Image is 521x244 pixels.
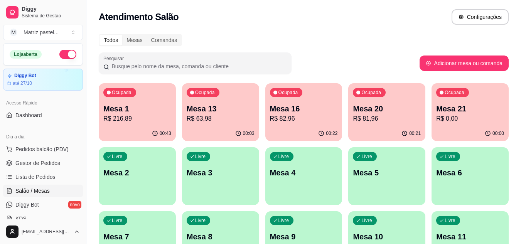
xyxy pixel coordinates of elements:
div: Todos [99,35,122,45]
p: Mesa 4 [270,167,338,178]
p: Ocupada [278,89,298,96]
p: R$ 82,96 [270,114,338,123]
button: OcupadaMesa 20R$ 81,9600:21 [348,83,425,141]
button: Pedidos balcão (PDV) [3,143,83,155]
button: LivreMesa 5 [348,147,425,205]
button: Configurações [452,9,509,25]
button: Select a team [3,25,83,40]
button: LivreMesa 6 [432,147,509,205]
a: DiggySistema de Gestão [3,3,83,22]
article: Diggy Bot [14,73,36,79]
p: Ocupada [361,89,381,96]
span: Pedidos balcão (PDV) [15,145,69,153]
a: Dashboard [3,109,83,121]
label: Pesquisar [103,55,126,62]
span: [EMAIL_ADDRESS][DOMAIN_NAME] [22,229,71,235]
p: R$ 81,96 [353,114,421,123]
p: Mesa 6 [436,167,504,178]
span: M [10,29,17,36]
a: Diggy Botaté 27/10 [3,69,83,91]
p: Mesa 11 [436,231,504,242]
button: [EMAIL_ADDRESS][DOMAIN_NAME] [3,222,83,241]
input: Pesquisar [109,62,287,70]
p: Livre [112,217,123,224]
span: Gestor de Pedidos [15,159,60,167]
p: Livre [195,153,206,160]
p: 00:00 [492,130,504,136]
p: Livre [361,153,372,160]
p: Mesa 10 [353,231,421,242]
button: LivreMesa 4 [265,147,342,205]
span: Lista de Pedidos [15,173,56,181]
p: Livre [195,217,206,224]
span: Diggy Bot [15,201,39,209]
span: Dashboard [15,111,42,119]
a: KDS [3,212,83,225]
span: Diggy [22,6,80,13]
a: Gestor de Pedidos [3,157,83,169]
button: OcupadaMesa 1R$ 216,8900:43 [99,83,176,141]
button: OcupadaMesa 21R$ 0,0000:00 [432,83,509,141]
div: Dia a dia [3,131,83,143]
p: Livre [445,217,455,224]
p: Ocupada [112,89,132,96]
p: 00:22 [326,130,337,136]
a: Salão / Mesas [3,185,83,197]
p: R$ 63,98 [187,114,255,123]
p: Mesa 5 [353,167,421,178]
a: Diggy Botnovo [3,199,83,211]
p: Mesa 7 [103,231,171,242]
div: Comandas [147,35,182,45]
button: OcupadaMesa 13R$ 63,9800:03 [182,83,259,141]
p: Livre [361,217,372,224]
span: KDS [15,215,27,222]
p: R$ 0,00 [436,114,504,123]
button: OcupadaMesa 16R$ 82,9600:22 [265,83,342,141]
p: 00:21 [409,130,421,136]
article: até 27/10 [13,80,32,86]
h2: Atendimento Salão [99,11,179,23]
p: Mesa 9 [270,231,338,242]
div: Loja aberta [10,50,42,59]
p: R$ 216,89 [103,114,171,123]
p: Ocupada [445,89,464,96]
p: Mesa 3 [187,167,255,178]
p: Ocupada [195,89,215,96]
p: 00:03 [243,130,255,136]
a: Lista de Pedidos [3,171,83,183]
p: Mesa 20 [353,103,421,114]
button: LivreMesa 3 [182,147,259,205]
p: Livre [112,153,123,160]
p: Mesa 2 [103,167,171,178]
p: Mesa 21 [436,103,504,114]
button: Alterar Status [59,50,76,59]
span: Sistema de Gestão [22,13,80,19]
p: Mesa 1 [103,103,171,114]
p: Livre [278,217,289,224]
p: Mesa 13 [187,103,255,114]
p: 00:43 [160,130,171,136]
p: Mesa 16 [270,103,338,114]
div: Mesas [122,35,147,45]
button: Adicionar mesa ou comanda [420,56,509,71]
div: Acesso Rápido [3,97,83,109]
span: Salão / Mesas [15,187,50,195]
p: Mesa 8 [187,231,255,242]
p: Livre [445,153,455,160]
div: Matriz pastel ... [24,29,59,36]
p: Livre [278,153,289,160]
button: LivreMesa 2 [99,147,176,205]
